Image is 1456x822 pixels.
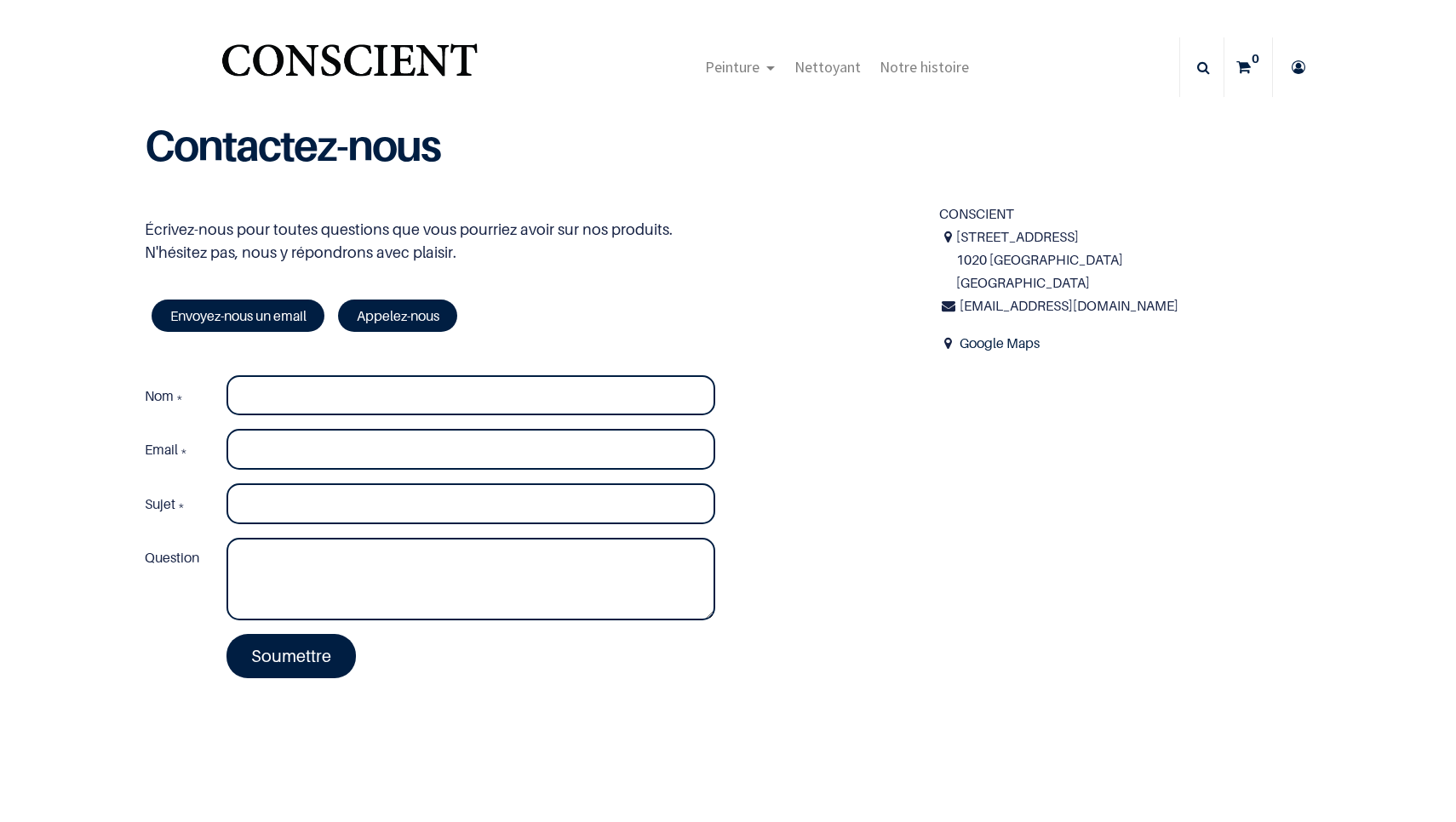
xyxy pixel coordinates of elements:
[226,634,356,678] a: Soumettre
[338,300,457,332] a: Appelez-nous
[939,225,956,248] i: Adresse
[145,119,440,171] b: Contactez-nous
[152,300,324,332] a: Envoyez-nous un email
[960,334,1040,351] a: Google Maps
[145,387,174,404] span: Nom
[880,57,969,77] span: Notre histoire
[1224,37,1272,97] a: 0
[145,441,178,458] span: Email
[705,57,760,77] span: Peinture
[939,294,957,317] i: Courriel
[145,495,175,512] span: Sujet
[939,205,1014,222] span: CONSCIENT
[145,549,199,566] span: Question
[960,297,1178,314] span: [EMAIL_ADDRESS][DOMAIN_NAME]
[696,37,785,97] a: Peinture
[956,225,1311,295] span: [STREET_ADDRESS] 1020 [GEOGRAPHIC_DATA] [GEOGRAPHIC_DATA]
[1247,50,1264,67] sup: 0
[794,57,861,77] span: Nettoyant
[218,34,481,101] a: Logo of Conscient
[939,332,957,355] span: Address
[218,34,481,101] img: Conscient
[145,218,914,264] p: Écrivez-nous pour toutes questions que vous pourriez avoir sur nos produits. N'hésitez pas, nous ...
